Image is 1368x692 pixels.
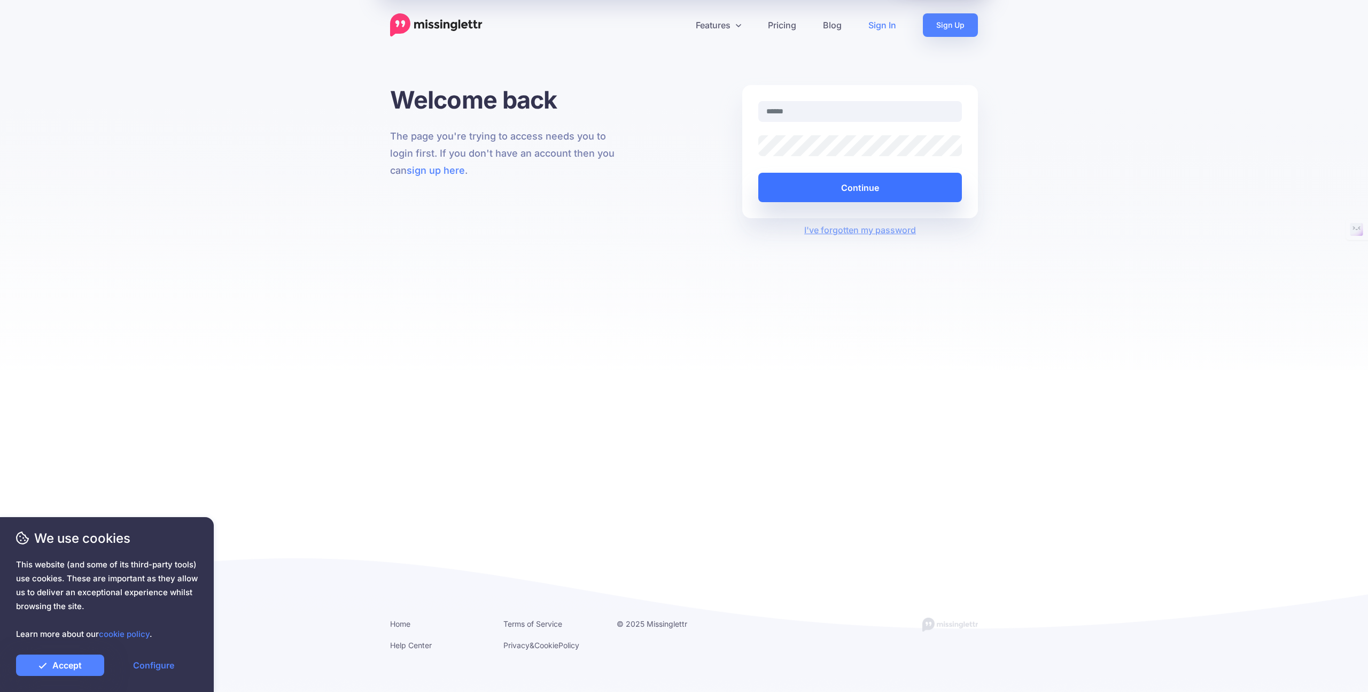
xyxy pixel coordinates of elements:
h3: Style [4,34,156,45]
a: Back to Top [16,14,58,23]
li: © 2025 Missinglettr [617,617,714,631]
span: This website (and some of its third-party tools) use cookies. These are important as they allow u... [16,558,198,641]
span: We use cookies [16,529,198,548]
p: The page you're trying to access needs you to login first. If you don't have an account then you ... [390,128,626,179]
button: Continue [758,173,962,202]
a: Blog [810,13,855,37]
a: Help Center [390,641,432,650]
h1: Welcome back [390,85,626,114]
a: Sign In [855,13,910,37]
a: Accept [16,655,104,676]
span: 16 px [13,74,30,83]
a: Cookie [534,641,558,650]
a: Privacy [503,641,530,650]
a: I've forgotten my password [804,225,916,235]
a: Home [390,619,410,628]
a: Features [682,13,755,37]
a: Sign Up [923,13,978,37]
a: Pricing [755,13,810,37]
a: Configure [110,655,198,676]
div: Outline [4,4,156,14]
a: Terms of Service [503,619,562,628]
label: Font Size [4,65,37,74]
li: & Policy [503,639,601,652]
a: sign up here [407,165,465,176]
a: cookie policy [99,629,150,639]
